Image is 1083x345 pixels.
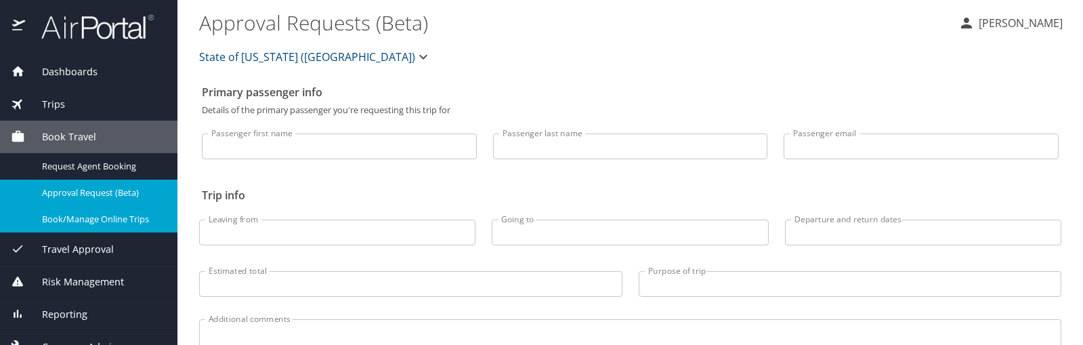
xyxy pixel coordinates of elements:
span: Travel Approval [25,242,114,257]
img: icon-airportal.png [12,14,26,40]
h2: Primary passenger info [202,81,1059,103]
h1: Approval Requests (Beta) [199,1,948,43]
button: [PERSON_NAME] [953,11,1068,35]
span: Dashboards [25,64,98,79]
p: [PERSON_NAME] [975,15,1063,31]
span: State of [US_STATE] ([GEOGRAPHIC_DATA]) [199,47,415,66]
h2: Trip info [202,184,1059,206]
span: Request Agent Booking [42,160,161,173]
span: Book Travel [25,129,96,144]
span: Approval Request (Beta) [42,186,161,199]
span: Book/Manage Online Trips [42,213,161,226]
img: airportal-logo.png [26,14,154,40]
button: State of [US_STATE] ([GEOGRAPHIC_DATA]) [194,43,437,70]
span: Trips [25,97,65,112]
p: Details of the primary passenger you're requesting this trip for [202,106,1059,115]
span: Reporting [25,307,87,322]
span: Risk Management [25,275,124,289]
